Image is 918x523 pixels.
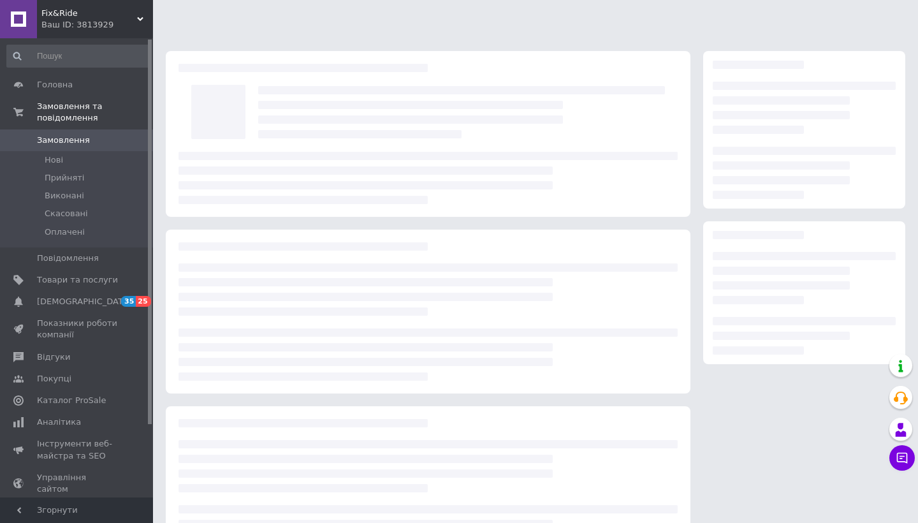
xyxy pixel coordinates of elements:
span: Нові [45,154,63,166]
span: Товари та послуги [37,274,118,286]
span: Fix&Ride [41,8,137,19]
span: Виконані [45,190,84,202]
span: Прийняті [45,172,84,184]
span: Каталог ProSale [37,395,106,406]
span: Замовлення [37,135,90,146]
span: Управління сайтом [37,472,118,495]
span: Показники роботи компанії [37,318,118,341]
span: Відгуки [37,351,70,363]
span: Замовлення та повідомлення [37,101,153,124]
input: Пошук [6,45,150,68]
span: Повідомлення [37,253,99,264]
span: 25 [136,296,150,307]
button: Чат з покупцем [889,445,915,471]
span: Оплачені [45,226,85,238]
span: Аналітика [37,416,81,428]
span: 35 [121,296,136,307]
span: Інструменти веб-майстра та SEO [37,438,118,461]
span: Головна [37,79,73,91]
span: Покупці [37,373,71,385]
span: [DEMOGRAPHIC_DATA] [37,296,131,307]
div: Ваш ID: 3813929 [41,19,153,31]
span: Скасовані [45,208,88,219]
